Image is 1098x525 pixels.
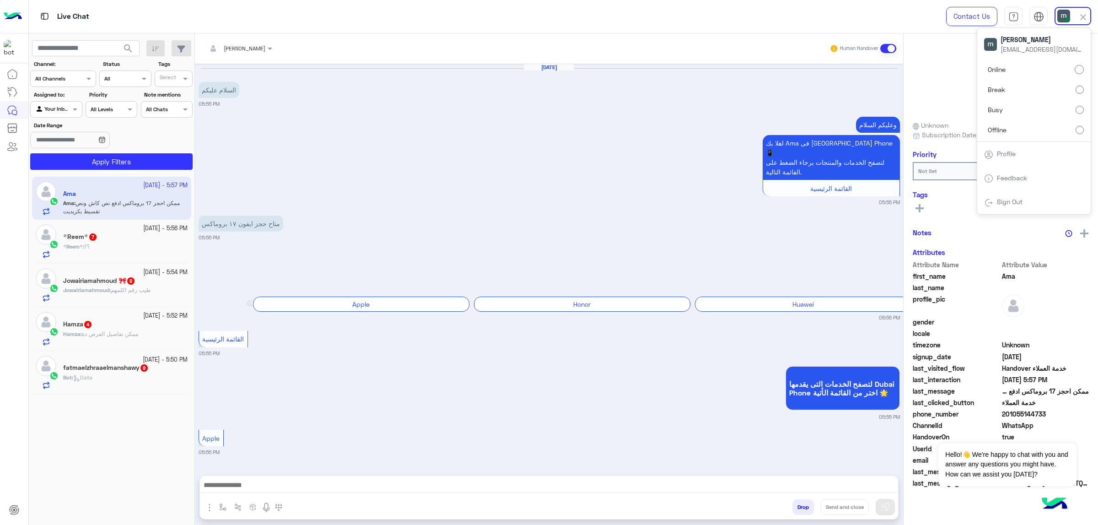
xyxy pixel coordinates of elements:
p: 23/9/2025, 5:55 PM [763,135,900,180]
span: 7 [89,233,97,241]
img: hulul-logo.png [1039,488,1071,520]
span: [PERSON_NAME] [224,45,265,52]
a: Contact Us [946,7,997,26]
span: Data [73,374,92,381]
span: ChannelId [913,421,1000,430]
a: tab [1004,7,1023,26]
span: null [1002,317,1089,327]
b: : [63,330,82,337]
span: Break [988,85,1005,94]
p: 23/9/2025, 5:55 PM [199,216,283,232]
h5: fatmaelzhraaelmanshawy [63,364,149,372]
h6: Tags [913,190,1089,199]
small: [DATE] - 5:54 PM [143,268,188,277]
span: Offline [988,125,1006,135]
small: [DATE] - 5:56 PM [143,224,188,233]
span: ؟؟ [84,243,90,250]
span: Subscription Date : [DATE] [922,130,1001,140]
small: 05:55 PM [199,234,220,241]
span: locale [913,329,1000,338]
img: Trigger scenario [234,503,242,511]
div: Apple [253,297,469,312]
p: Live Chat [57,11,89,23]
h6: Notes [913,228,931,237]
span: search [123,43,134,54]
div: Honor [474,297,690,312]
small: 05:55 PM [879,314,900,321]
img: send message [881,503,890,512]
input: Busy [1076,106,1084,114]
span: last_message_sentiment [913,467,1000,476]
span: Ama [1002,271,1089,281]
img: WhatsApp [49,240,59,249]
button: Drop [792,499,814,515]
button: create order [246,499,261,514]
span: 201055144733 [1002,409,1089,419]
label: Status [103,60,150,68]
h6: Priority [913,150,937,158]
button: select flow [215,499,231,514]
span: last_name [913,283,1000,292]
input: Online [1075,65,1084,74]
img: defaultAdmin.png [36,312,56,332]
span: gender [913,317,1000,327]
span: Busy [988,105,1003,114]
span: Attribute Name [913,260,1000,270]
b: Not Set [918,168,937,174]
img: WhatsApp [49,327,59,336]
span: last_interaction [913,375,1000,384]
span: Handover خدمة العملاء [1002,363,1089,373]
span: Unknown [1002,340,1089,350]
label: Date Range [34,121,136,130]
h5: ®Reem® [63,233,97,241]
img: 1403182699927242 [4,40,20,56]
span: ®Reem® [63,243,83,250]
span: Jowairiamahmoud [63,287,109,293]
span: 2025-09-23T14:57:37.555Z [1002,375,1089,384]
span: last_message_id [913,478,996,488]
img: tab [1008,11,1019,22]
img: create order [249,503,257,511]
img: tab [1033,11,1044,22]
img: tab [984,150,993,159]
img: Logo [4,7,22,26]
img: tab [984,198,993,207]
span: 9 [140,364,148,372]
h6: [DATE] [524,64,574,70]
div: Select [158,73,176,84]
img: WhatsApp [49,371,59,380]
a: Feedback [997,174,1027,182]
small: 05:55 PM [199,449,220,456]
span: Unknown [913,120,948,130]
b: : [63,243,84,250]
img: userImage [1057,10,1070,22]
span: 8 [127,277,135,285]
a: Sign Out [997,198,1023,206]
h5: Hamza [63,320,92,328]
img: defaultAdmin.png [36,268,56,289]
small: Human Handover [840,45,878,52]
img: close [1078,12,1088,22]
span: profile_pic [913,294,1000,315]
span: Hamza [63,330,81,337]
span: HandoverOn [913,432,1000,442]
span: null [1002,329,1089,338]
a: Profile [997,150,1016,157]
img: make a call [275,504,282,511]
label: Priority [89,91,136,99]
button: Apply Filters [30,153,193,170]
small: [DATE] - 5:52 PM [143,312,188,320]
span: القائمة الرئيسية [202,335,244,343]
span: Attribute Value [1002,260,1089,270]
span: Hello!👋 We're happy to chat with you and answer any questions you might have. How can we assist y... [938,443,1076,486]
span: [EMAIL_ADDRESS][DOMAIN_NAME] [1001,44,1083,54]
img: add [1080,229,1088,238]
h6: Attributes [913,248,945,256]
span: 4 [84,321,91,328]
img: defaultAdmin.png [1002,294,1025,317]
img: select flow [219,503,226,511]
span: ممكن تفاصيل العرض دة [82,330,138,337]
span: signup_date [913,352,1000,362]
span: last_clicked_button [913,398,1000,407]
span: لتصفح الخدمات التى يقدمها Dubai Phone اختر من القائمة الأتية 🌟 [789,379,896,397]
